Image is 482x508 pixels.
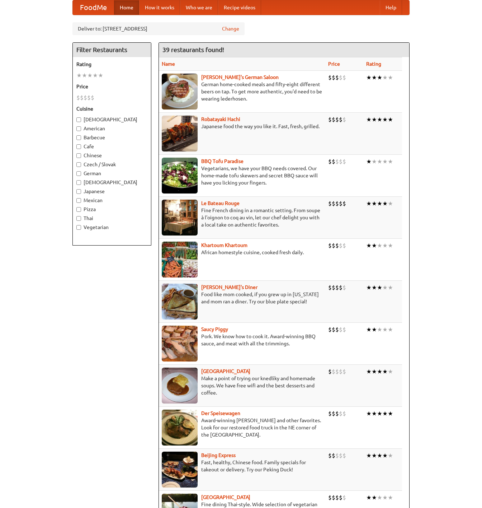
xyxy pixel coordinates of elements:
li: $ [339,242,342,250]
b: BBQ Tofu Paradise [201,158,244,164]
li: $ [339,74,342,81]
li: ★ [388,200,393,208]
a: Beijing Express [201,452,236,458]
li: $ [91,94,94,102]
li: $ [328,494,332,502]
li: $ [332,452,335,460]
li: ★ [382,326,388,334]
li: ★ [377,494,382,502]
li: $ [339,116,342,123]
li: $ [332,200,335,208]
li: $ [342,116,346,123]
input: Thai [76,216,81,221]
h5: Cuisine [76,105,147,112]
li: $ [335,158,339,166]
img: robatayaki.jpg [162,116,198,152]
li: ★ [372,410,377,418]
label: German [76,170,147,177]
li: ★ [388,116,393,123]
li: $ [335,368,339,376]
a: Rating [366,61,381,67]
li: $ [328,200,332,208]
li: $ [76,94,80,102]
img: sallys.jpg [162,284,198,320]
li: $ [342,284,346,292]
li: $ [328,242,332,250]
li: $ [335,200,339,208]
li: ★ [366,284,372,292]
li: ★ [377,284,382,292]
li: ★ [366,74,372,81]
li: $ [339,284,342,292]
li: $ [342,74,346,81]
b: [PERSON_NAME]'s German Saloon [201,74,279,80]
li: ★ [382,494,388,502]
li: ★ [382,242,388,250]
li: ★ [377,368,382,376]
p: Fine French dining in a romantic setting. From soupe à l'oignon to coq au vin, let our chef delig... [162,207,322,228]
li: ★ [388,158,393,166]
a: [GEOGRAPHIC_DATA] [201,368,250,374]
li: $ [87,94,91,102]
a: Who we are [180,0,218,15]
p: Food like mom cooked, if you grew up in [US_STATE] and mom ran a diner. Try our blue plate special! [162,291,322,305]
li: ★ [366,242,372,250]
li: $ [342,200,346,208]
li: ★ [388,74,393,81]
li: ★ [388,368,393,376]
li: ★ [366,116,372,123]
li: $ [332,242,335,250]
div: Deliver to: [STREET_ADDRESS] [72,22,245,35]
label: [DEMOGRAPHIC_DATA] [76,179,147,186]
b: Khartoum Khartoum [201,242,247,248]
img: czechpoint.jpg [162,368,198,404]
b: Saucy Piggy [201,326,228,332]
li: $ [328,158,332,166]
li: $ [335,74,339,81]
p: Fast, healthy, Chinese food. Family specials for takeout or delivery. Try our Peking Duck! [162,459,322,473]
input: Czech / Slovak [76,162,81,167]
li: ★ [382,368,388,376]
label: Czech / Slovak [76,161,147,168]
li: ★ [87,71,93,79]
li: $ [328,368,332,376]
li: $ [342,326,346,334]
li: ★ [382,116,388,123]
a: How it works [139,0,180,15]
li: $ [328,74,332,81]
li: ★ [382,74,388,81]
a: Le Bateau Rouge [201,200,240,206]
li: ★ [382,410,388,418]
input: Mexican [76,198,81,203]
li: ★ [82,71,87,79]
li: $ [332,494,335,502]
ng-pluralize: 39 restaurants found! [162,46,224,53]
p: German home-cooked meals and fifty-eight different beers on tap. To get more authentic, you'd nee... [162,81,322,102]
li: $ [339,326,342,334]
label: Mexican [76,197,147,204]
input: Cafe [76,144,81,149]
li: $ [332,116,335,123]
li: $ [339,368,342,376]
li: ★ [377,410,382,418]
input: Chinese [76,153,81,158]
a: Price [328,61,340,67]
li: $ [328,284,332,292]
b: Robatayaki Hachi [201,116,240,122]
h4: Filter Restaurants [73,43,151,57]
input: Pizza [76,207,81,212]
input: German [76,171,81,176]
li: $ [335,284,339,292]
li: ★ [366,158,372,166]
li: $ [339,494,342,502]
b: [GEOGRAPHIC_DATA] [201,494,250,500]
li: $ [328,326,332,334]
li: ★ [98,71,103,79]
a: Der Speisewagen [201,410,240,416]
li: ★ [93,71,98,79]
li: $ [342,494,346,502]
p: Award-winning [PERSON_NAME] and other favorites. Look for our restored food truck in the NE corne... [162,417,322,438]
